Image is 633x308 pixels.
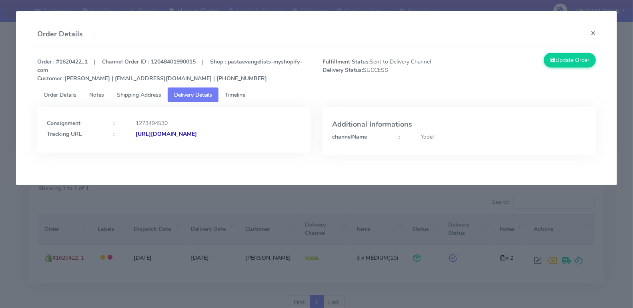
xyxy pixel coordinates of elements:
[117,91,161,99] span: Shipping Address
[415,133,592,141] div: Yodel
[316,58,459,83] span: Sent to Delivery Channel SUCCESS
[136,130,197,138] strong: [URL][DOMAIN_NAME]
[44,91,76,99] span: Order Details
[37,29,83,40] h4: Order Details
[37,58,302,82] strong: Order : #1620422_1 | Channel Order ID : 12048401990015 | Shop : pastaevangelists-myshopify-com [P...
[332,121,586,129] h4: Additional Informations
[544,53,596,68] button: Update Order
[399,133,400,141] strong: :
[47,130,82,138] strong: Tracking URL
[113,119,114,127] strong: :
[130,119,307,127] div: 1273494530
[323,58,370,66] strong: Fulfillment Status:
[47,119,80,127] strong: Consignment
[323,66,363,74] strong: Delivery Status:
[174,91,212,99] span: Delivery Details
[332,133,367,141] strong: channelName
[113,130,114,138] strong: :
[584,22,602,44] button: Close
[37,87,596,102] ul: Tabs
[89,91,104,99] span: Notes
[37,75,64,82] strong: Customer :
[225,91,245,99] span: Timeline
